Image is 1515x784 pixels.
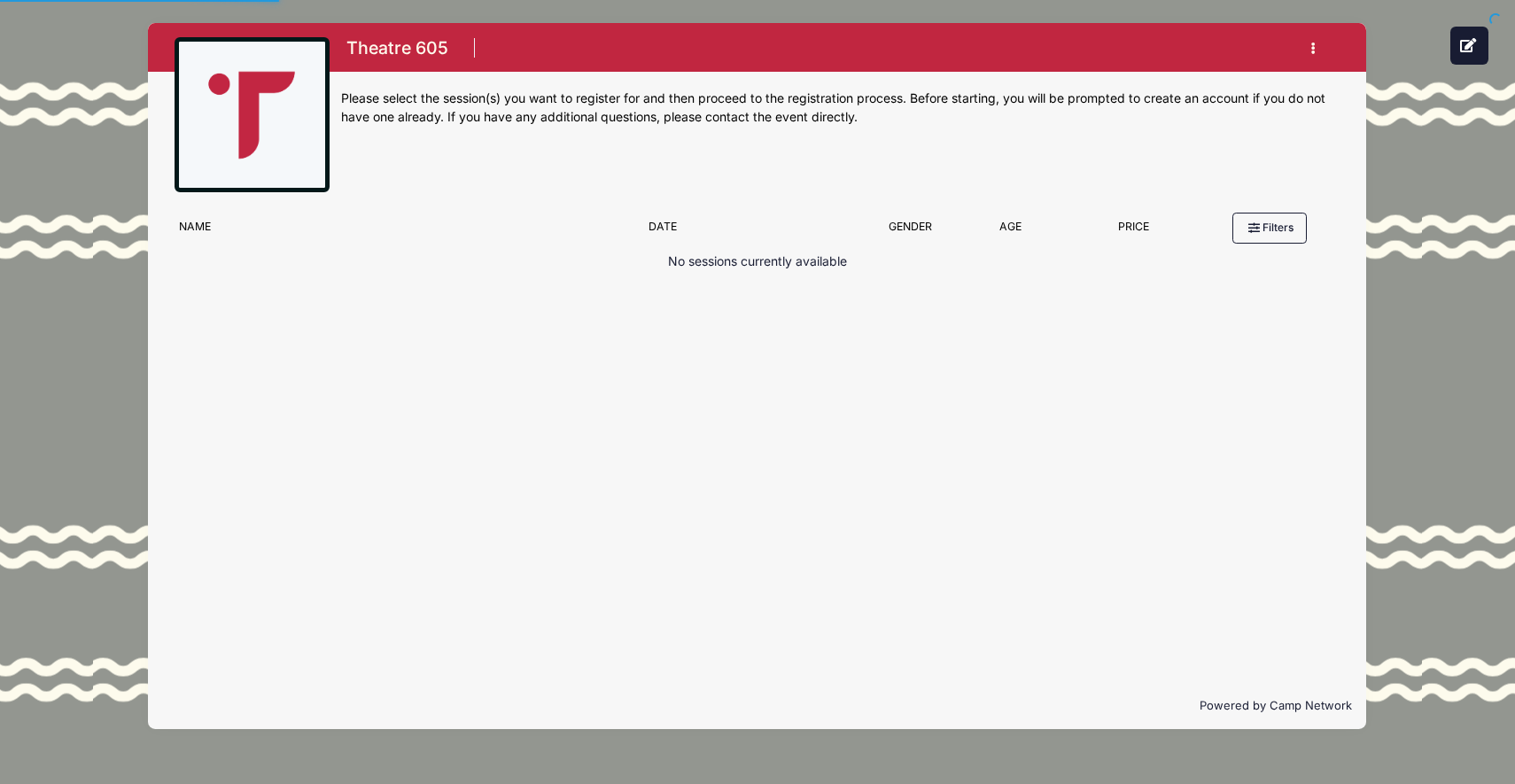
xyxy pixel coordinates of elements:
[863,219,957,244] div: Gender
[1063,219,1204,244] div: Price
[341,89,1341,127] div: Please select the session(s) you want to register for and then proceed to the registration proces...
[170,219,640,244] div: Name
[668,252,847,271] p: No sessions currently available
[341,33,454,64] h1: Theatre 605
[957,219,1062,244] div: Age
[185,49,318,182] img: logo
[1232,213,1307,243] button: Filters
[640,219,863,244] div: Date
[163,697,1353,715] p: Powered by Camp Network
